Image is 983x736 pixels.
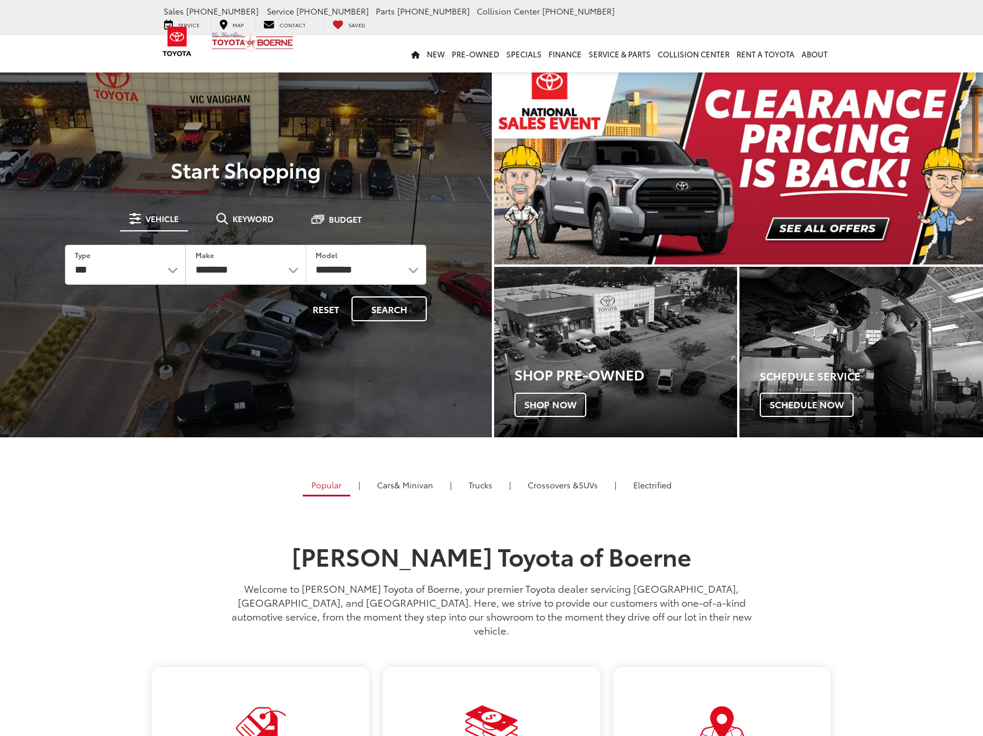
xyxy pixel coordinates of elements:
[146,215,179,223] span: Vehicle
[349,21,365,28] span: Saved
[909,81,983,241] button: Click to view next picture.
[329,215,362,223] span: Budget
[494,267,738,437] div: Toyota
[233,21,244,28] span: Map
[585,35,654,72] a: Service & Parts: Opens in a new tab
[739,267,983,437] div: Toyota
[494,81,568,241] button: Click to view previous picture.
[267,5,294,17] span: Service
[315,250,338,260] label: Model
[255,18,314,31] a: Contact
[351,296,427,321] button: Search
[75,250,90,260] label: Type
[222,581,761,637] p: Welcome to [PERSON_NAME] Toyota of Boerne, your premier Toyota dealer servicing [GEOGRAPHIC_DATA]...
[798,35,831,72] a: About
[739,267,983,437] a: Schedule Service Schedule Now
[186,5,259,17] span: [PHONE_NUMBER]
[368,475,442,495] a: Cars
[397,5,470,17] span: [PHONE_NUMBER]
[625,475,680,495] a: Electrified
[394,479,433,491] span: & Minivan
[760,371,983,382] h4: Schedule Service
[356,479,363,491] li: |
[296,5,369,17] span: [PHONE_NUMBER]
[376,5,395,17] span: Parts
[155,23,199,60] img: Toyota
[477,5,540,17] span: Collision Center
[423,35,448,72] a: New
[733,35,798,72] a: Rent a Toyota
[195,250,214,260] label: Make
[503,35,545,72] a: Specials
[514,393,586,417] span: Shop Now
[178,21,199,28] span: Service
[760,393,854,417] span: Schedule Now
[494,267,738,437] a: Shop Pre-Owned Shop Now
[519,475,607,495] a: SUVs
[460,475,501,495] a: Trucks
[222,542,761,569] h1: [PERSON_NAME] Toyota of Boerne
[448,35,503,72] a: Pre-Owned
[211,18,252,31] a: Map
[324,18,374,31] a: My Saved Vehicles
[233,215,274,223] span: Keyword
[408,35,423,72] a: Home
[528,479,579,491] span: Crossovers &
[155,18,208,31] a: Service
[612,479,619,491] li: |
[303,475,350,496] a: Popular
[542,5,615,17] span: [PHONE_NUMBER]
[545,35,585,72] a: Finance
[514,367,738,382] h3: Shop Pre-Owned
[49,158,443,181] p: Start Shopping
[447,479,455,491] li: |
[654,35,733,72] a: Collision Center
[506,479,514,491] li: |
[211,31,294,52] img: Vic Vaughan Toyota of Boerne
[303,296,349,321] button: Reset
[280,21,306,28] span: Contact
[164,5,184,17] span: Sales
